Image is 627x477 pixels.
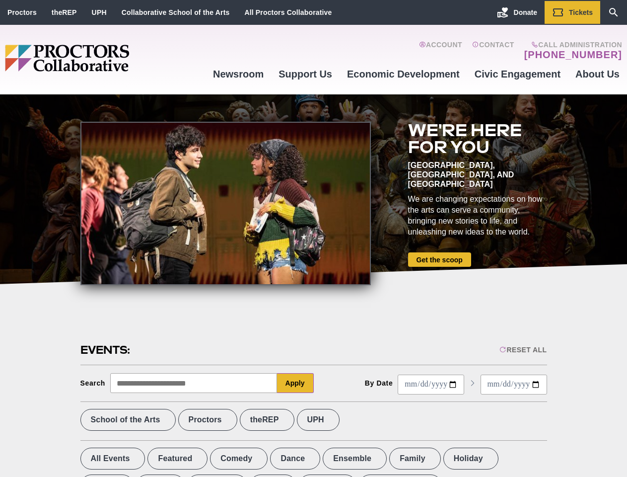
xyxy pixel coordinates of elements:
a: Contact [472,41,514,61]
label: Comedy [210,448,268,470]
span: Call Administration [521,41,622,49]
a: theREP [52,8,77,16]
h2: Events: [80,342,132,358]
a: Proctors [7,8,37,16]
h2: We're here for you [408,122,547,156]
a: Search [600,1,627,24]
a: Account [419,41,462,61]
a: Newsroom [206,61,271,87]
label: Ensemble [323,448,387,470]
label: School of the Arts [80,409,176,431]
label: Family [389,448,441,470]
label: theREP [240,409,294,431]
div: We are changing expectations on how the arts can serve a community, bringing new stories to life,... [408,194,547,238]
a: Tickets [545,1,600,24]
a: Donate [489,1,545,24]
a: Economic Development [340,61,467,87]
div: By Date [365,379,393,387]
label: UPH [297,409,340,431]
label: Featured [147,448,208,470]
label: All Events [80,448,145,470]
label: Proctors [178,409,237,431]
a: Civic Engagement [467,61,568,87]
span: Donate [514,8,537,16]
a: All Proctors Collaborative [244,8,332,16]
a: [PHONE_NUMBER] [524,49,622,61]
label: Dance [270,448,320,470]
a: Collaborative School of the Arts [122,8,230,16]
label: Holiday [443,448,498,470]
a: Support Us [271,61,340,87]
img: Proctors logo [5,45,206,72]
button: Apply [277,373,314,393]
a: Get the scoop [408,252,471,267]
div: [GEOGRAPHIC_DATA], [GEOGRAPHIC_DATA], and [GEOGRAPHIC_DATA] [408,160,547,189]
div: Reset All [499,346,547,354]
a: UPH [92,8,107,16]
a: About Us [568,61,627,87]
div: Search [80,379,106,387]
span: Tickets [569,8,593,16]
